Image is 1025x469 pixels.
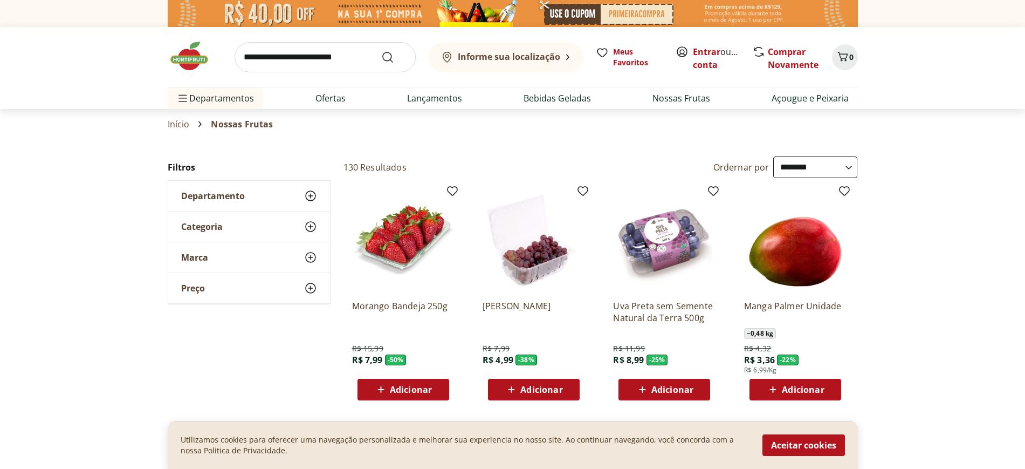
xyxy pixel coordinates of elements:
[168,119,190,129] a: Início
[357,379,449,400] button: Adicionar
[458,51,560,63] b: Informe sua localização
[483,343,510,354] span: R$ 7,99
[693,46,720,58] a: Entrar
[483,300,585,324] a: [PERSON_NAME]
[782,385,824,394] span: Adicionar
[488,379,580,400] button: Adicionar
[832,44,858,70] button: Carrinho
[181,283,205,294] span: Preço
[181,434,749,456] p: Utilizamos cookies para oferecer uma navegação personalizada e melhorar sua experiencia no nosso ...
[235,42,416,72] input: search
[613,46,663,68] span: Meus Favoritos
[315,92,346,105] a: Ofertas
[768,46,818,71] a: Comprar Novamente
[352,300,455,324] a: Morango Bandeja 250g
[652,92,710,105] a: Nossas Frutas
[515,355,537,365] span: - 38 %
[744,328,776,339] span: ~ 0,48 kg
[744,189,847,291] img: Manga Palmer Unidade
[352,343,383,354] span: R$ 15,99
[744,354,775,366] span: R$ 3,36
[181,191,245,201] span: Departamento
[168,157,331,178] h2: Filtros
[772,92,849,105] a: Açougue e Peixaria
[762,434,845,456] button: Aceitar cookies
[613,300,716,324] a: Uva Preta sem Semente Natural da Terra 500g
[352,189,455,291] img: Morango Bandeja 250g
[693,45,741,71] span: ou
[352,354,383,366] span: R$ 7,99
[777,355,799,365] span: - 22 %
[168,212,330,242] button: Categoria
[385,355,407,365] span: - 50 %
[713,161,769,173] label: Ordernar por
[390,385,432,394] span: Adicionar
[613,354,644,366] span: R$ 8,99
[181,252,208,263] span: Marca
[483,189,585,291] img: Uva Rosada Embalada
[613,343,644,354] span: R$ 11,99
[524,92,591,105] a: Bebidas Geladas
[176,85,189,111] button: Menu
[211,119,273,129] span: Nossas Frutas
[749,379,841,400] button: Adicionar
[618,379,710,400] button: Adicionar
[520,385,562,394] span: Adicionar
[596,46,663,68] a: Meus Favoritos
[646,355,668,365] span: - 25 %
[168,181,330,211] button: Departamento
[343,161,407,173] h2: 130 Resultados
[168,242,330,273] button: Marca
[651,385,693,394] span: Adicionar
[744,366,777,375] span: R$ 6,99/Kg
[849,52,854,62] span: 0
[407,92,462,105] a: Lançamentos
[168,273,330,303] button: Preço
[181,221,223,232] span: Categoria
[429,42,583,72] button: Informe sua localização
[176,85,254,111] span: Departamentos
[483,354,513,366] span: R$ 4,99
[381,51,407,64] button: Submit Search
[744,343,771,354] span: R$ 4,32
[168,40,222,72] img: Hortifruti
[744,300,847,324] a: Manga Palmer Unidade
[613,189,716,291] img: Uva Preta sem Semente Natural da Terra 500g
[693,46,752,71] a: Criar conta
